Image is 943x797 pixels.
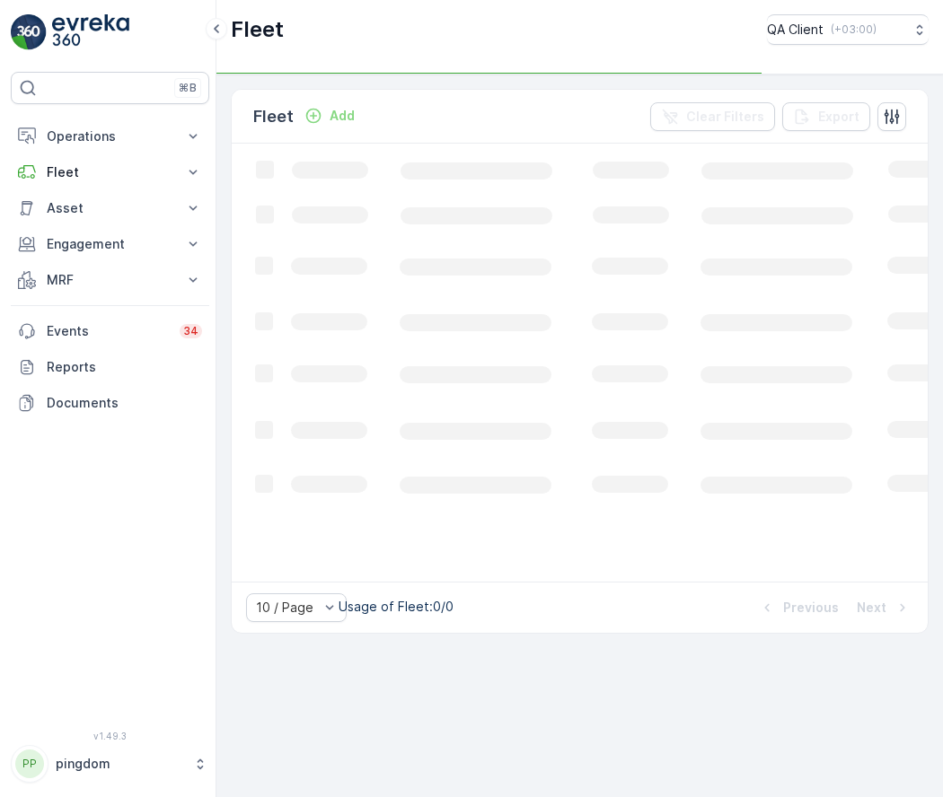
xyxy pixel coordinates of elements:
[47,322,169,340] p: Events
[11,190,209,226] button: Asset
[767,21,824,39] p: QA Client
[831,22,877,37] p: ( +03:00 )
[756,597,841,618] button: Previous
[339,598,454,616] p: Usage of Fleet : 0/0
[11,731,209,741] span: v 1.49.3
[253,104,294,129] p: Fleet
[47,127,173,145] p: Operations
[56,755,184,773] p: pingdom
[15,749,44,778] div: PP
[686,108,764,126] p: Clear Filters
[47,199,173,217] p: Asset
[11,262,209,298] button: MRF
[767,14,929,45] button: QA Client(+03:00)
[179,81,197,95] p: ⌘B
[11,385,209,421] a: Documents
[330,107,355,125] p: Add
[650,102,775,131] button: Clear Filters
[47,235,173,253] p: Engagement
[11,313,209,349] a: Events34
[47,271,173,289] p: MRF
[231,15,284,44] p: Fleet
[855,597,913,618] button: Next
[818,108,859,126] p: Export
[11,154,209,190] button: Fleet
[11,349,209,385] a: Reports
[11,118,209,154] button: Operations
[857,599,886,617] p: Next
[47,358,202,376] p: Reports
[47,163,173,181] p: Fleet
[783,599,839,617] p: Previous
[183,324,198,338] p: 34
[11,14,47,50] img: logo
[52,14,129,50] img: logo_light-DOdMpM7g.png
[297,105,362,127] button: Add
[11,226,209,262] button: Engagement
[11,745,209,783] button: PPpingdom
[47,394,202,412] p: Documents
[782,102,870,131] button: Export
